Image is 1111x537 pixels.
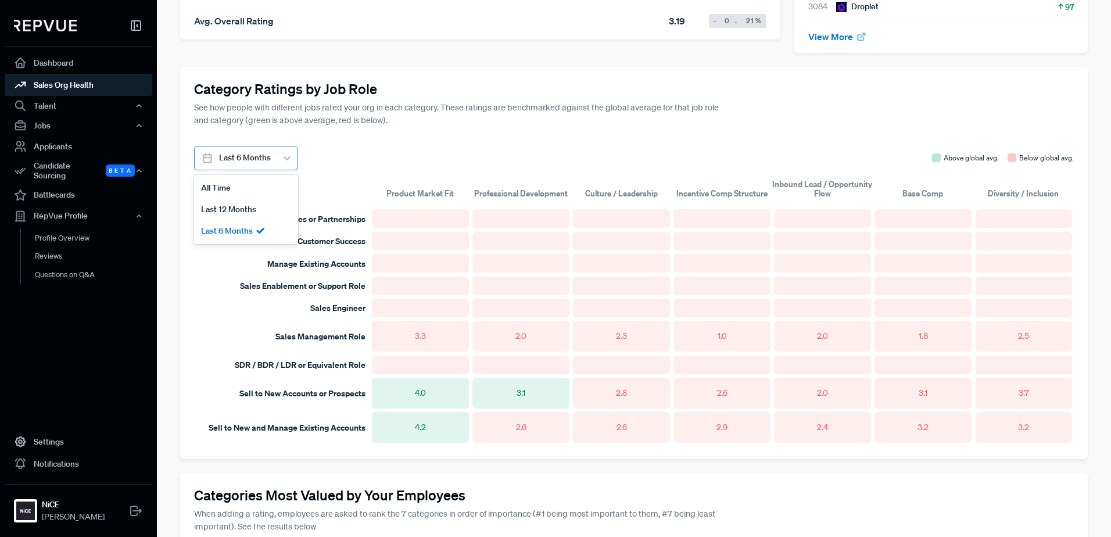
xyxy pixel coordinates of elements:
[772,180,873,199] span: Inbound Lead / Opportunity Flow
[14,20,77,31] img: RepVue
[836,1,879,13] div: Droplet
[5,116,152,135] button: Jobs
[194,199,298,220] div: Last 12 Months
[718,330,727,342] span: 1.0
[415,421,426,434] span: 4.2
[5,74,152,96] a: Sales Org Health
[585,189,658,198] span: Culture / Leadership
[717,387,727,399] span: 2.6
[5,206,152,226] button: RepVue Profile
[919,387,927,399] span: 3.1
[1018,421,1029,434] span: 3.2
[16,502,35,520] img: NiCE
[617,421,627,434] span: 2.6
[1019,153,1074,163] div: Below global avg.
[239,388,365,399] span: Sell to New Accounts or Prospects
[415,330,426,342] span: 3.3
[988,189,1059,198] span: Diversity / Inclusion
[194,508,722,533] p: When adding a rating, employees are asked to rank the 7 categories in order of importance (#1 bei...
[194,177,298,199] div: All Time
[20,266,168,284] a: Questions on Q&A
[5,135,152,157] a: Applicants
[474,189,568,198] span: Professional Development
[20,229,168,248] a: Profile Overview
[714,16,762,26] span: -0.21 %
[919,330,928,342] span: 1.8
[5,52,152,74] a: Dashboard
[5,431,152,453] a: Settings
[517,387,525,399] span: 3.1
[1018,330,1029,342] span: 2.5
[676,189,768,198] span: Incentive Comp Structure
[267,258,365,269] span: Manage Existing Accounts
[5,184,152,206] a: Battlecards
[944,153,999,163] div: Above global avg.
[5,157,152,184] div: Candidate Sourcing
[240,280,365,291] span: Sales Enablement or Support Role
[918,421,929,434] span: 3.2
[254,213,365,224] span: Channel Sales or Partnerships
[5,484,152,528] a: NiCENiCE[PERSON_NAME]
[194,81,1074,98] h4: Category Ratings by Job Role
[808,31,866,42] a: View More
[616,330,627,342] span: 2.3
[275,331,365,342] span: Sales Management Role
[616,387,627,399] span: 2.8
[5,453,152,475] a: Notifications
[516,421,526,434] span: 2.6
[235,359,365,370] span: SDR / BDR / LDR or Equivalent Role
[515,330,526,342] span: 2.0
[669,14,685,28] span: 3.19
[415,387,426,399] span: 4.0
[836,2,847,12] img: Droplet
[716,421,727,434] span: 2.9
[902,189,943,198] span: Base Comp
[106,164,135,177] span: Beta
[817,387,828,399] span: 2.0
[194,220,298,242] div: Last 6 Months
[209,422,365,433] span: Sell to New and Manage Existing Accounts
[1019,387,1028,399] span: 3.7
[817,421,828,434] span: 2.4
[310,302,365,313] span: Sales Engineer
[808,1,836,13] span: 3084
[5,157,152,184] button: Candidate Sourcing Beta
[42,499,105,511] strong: NiCE
[1065,1,1074,13] span: 97
[386,189,454,198] span: Product Market Fit
[194,15,274,27] span: Avg. Overall Rating
[194,102,722,127] p: See how people with different jobs rated your org in each category. These ratings are benchmarked...
[298,235,365,246] span: Customer Success
[817,330,828,342] span: 2.0
[42,511,105,523] span: [PERSON_NAME]
[20,247,168,266] a: Reviews
[5,96,152,116] button: Talent
[194,487,1074,504] h4: Categories Most Valued by Your Employees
